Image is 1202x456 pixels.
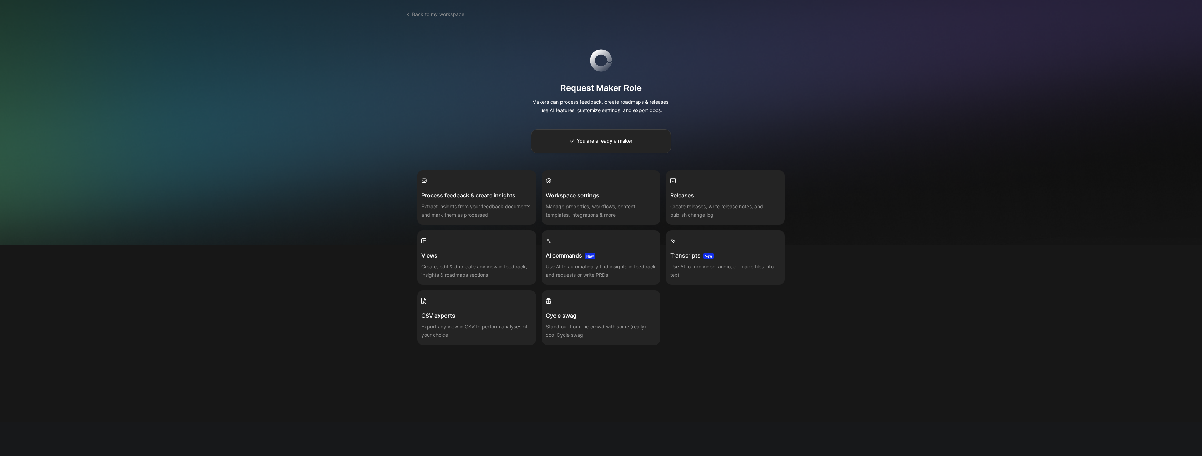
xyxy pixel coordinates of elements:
[570,137,632,145] p: You are already a maker
[421,311,532,320] h3: CSV exports
[703,253,714,259] span: New
[421,323,532,339] p: Export any view in CSV to perform analyses of your choice
[546,311,656,320] h3: Cycle swag
[670,262,781,279] p: Use AI to turn video, audio, or image files into text.
[421,262,532,279] p: Create, edit & duplicate any view in feedback, insights & roadmaps sections
[546,191,656,200] h3: Workspace settings
[421,251,532,260] h3: Views
[421,191,532,200] h3: Process feedback & create insights
[546,202,656,219] p: Manage properties, workflows, content templates, integrations & more
[546,251,656,260] h3: AI commands
[546,323,656,339] p: Stand out from the crowd with some (really) cool Cycle swag
[670,191,781,200] h3: Releases
[421,202,532,219] p: Extract insights from your feedback documents and mark them as processed
[531,98,671,115] div: Makers can process feedback, create roadmaps & releases, use AI features, customize settings, and...
[670,202,781,219] p: Create releases, write release notes, and publish change log
[585,253,595,259] span: New
[531,82,671,94] h1: Request Maker Role
[546,262,656,279] p: Use AI to automatically find insights in feedback and requests or write PRDs
[670,251,781,260] h3: Transcripts
[403,8,468,20] a: Back to my workspace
